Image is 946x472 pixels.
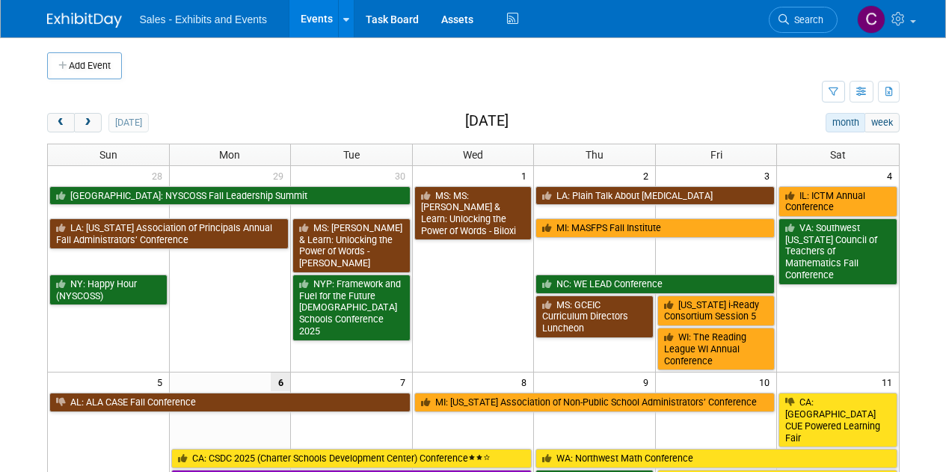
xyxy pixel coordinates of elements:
[535,186,775,206] a: LA: Plain Talk About [MEDICAL_DATA]
[465,113,509,129] h2: [DATE]
[830,149,846,161] span: Sat
[49,393,411,412] a: AL: ALA CASE Fall Conference
[108,113,148,132] button: [DATE]
[156,373,169,391] span: 5
[763,166,776,185] span: 3
[710,149,722,161] span: Fri
[292,275,411,341] a: NYP: Framework and Fuel for the Future [DEMOGRAPHIC_DATA] Schools Conference 2025
[758,373,776,391] span: 10
[343,149,360,161] span: Tue
[49,186,411,206] a: [GEOGRAPHIC_DATA]: NYSCOSS Fall Leadership Summit
[171,449,532,468] a: CA: CSDC 2025 (Charter Schools Development Center) Conference
[778,218,897,285] a: VA: Southwest [US_STATE] Council of Teachers of Mathematics Fall Conference
[769,7,838,33] a: Search
[535,295,654,338] a: MS: GCEIC Curriculum Directors Luncheon
[778,186,897,217] a: IL: ICTM Annual Conference
[99,149,117,161] span: Sun
[885,166,899,185] span: 4
[864,113,899,132] button: week
[414,393,775,412] a: MI: [US_STATE] Association of Non-Public School Administrators’ Conference
[49,218,289,249] a: LA: [US_STATE] Association of Principals Annual Fall Administrators’ Conference
[642,373,655,391] span: 9
[47,52,122,79] button: Add Event
[49,275,168,305] a: NY: Happy Hour (NYSCOSS)
[657,328,775,370] a: WI: The Reading League WI Annual Conference
[271,373,290,391] span: 6
[47,13,122,28] img: ExhibitDay
[657,295,775,326] a: [US_STATE] i-Ready Consortium Session 5
[826,113,865,132] button: month
[399,373,412,391] span: 7
[150,166,169,185] span: 28
[586,149,603,161] span: Thu
[535,449,897,468] a: WA: Northwest Math Conference
[271,166,290,185] span: 29
[393,166,412,185] span: 30
[857,5,885,34] img: Christine Lurz
[74,113,102,132] button: next
[463,149,483,161] span: Wed
[414,186,532,241] a: MS: MS: [PERSON_NAME] & Learn: Unlocking the Power of Words - Biloxi
[140,13,267,25] span: Sales - Exhibits and Events
[292,218,411,273] a: MS: [PERSON_NAME] & Learn: Unlocking the Power of Words - [PERSON_NAME]
[778,393,897,447] a: CA: [GEOGRAPHIC_DATA] CUE Powered Learning Fair
[535,218,775,238] a: MI: MASFPS Fall Institute
[520,166,533,185] span: 1
[642,166,655,185] span: 2
[789,14,823,25] span: Search
[880,373,899,391] span: 11
[520,373,533,391] span: 8
[47,113,75,132] button: prev
[219,149,240,161] span: Mon
[535,275,775,294] a: NC: WE LEAD Conference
